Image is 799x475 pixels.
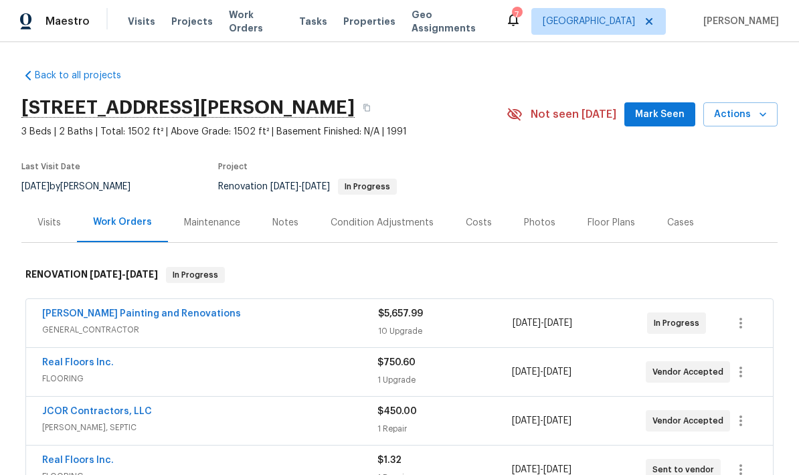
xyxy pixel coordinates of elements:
span: [DATE] [543,465,571,474]
span: [DATE] [126,270,158,279]
div: Floor Plans [588,216,635,229]
span: [DATE] [543,416,571,425]
button: Mark Seen [624,102,695,127]
div: 1 Upgrade [377,373,511,387]
span: [GEOGRAPHIC_DATA] [543,15,635,28]
span: FLOORING [42,372,377,385]
span: - [513,316,572,330]
a: JCOR Contractors, LLC [42,407,152,416]
h6: RENOVATION [25,267,158,283]
span: $1.32 [377,456,402,465]
button: Copy Address [355,96,379,120]
span: Renovation [218,182,397,191]
span: In Progress [339,183,395,191]
div: Condition Adjustments [331,216,434,229]
span: [PERSON_NAME], SEPTIC [42,421,377,434]
span: [DATE] [21,182,50,191]
span: Work Orders [229,8,283,35]
span: Vendor Accepted [652,365,729,379]
span: [DATE] [512,416,540,425]
span: - [512,414,571,427]
span: Project [218,163,248,171]
span: [DATE] [512,367,540,377]
span: [DATE] [90,270,122,279]
span: [DATE] [513,318,541,328]
a: [PERSON_NAME] Painting and Renovations [42,309,241,318]
span: Not seen [DATE] [531,108,616,121]
div: Work Orders [93,215,152,229]
span: [DATE] [543,367,571,377]
span: 3 Beds | 2 Baths | Total: 1502 ft² | Above Grade: 1502 ft² | Basement Finished: N/A | 1991 [21,125,507,138]
span: Properties [343,15,395,28]
span: [DATE] [544,318,572,328]
div: by [PERSON_NAME] [21,179,147,195]
span: [DATE] [302,182,330,191]
div: 10 Upgrade [378,324,513,338]
span: Projects [171,15,213,28]
div: Cases [667,216,694,229]
span: [PERSON_NAME] [698,15,779,28]
span: Last Visit Date [21,163,80,171]
span: $5,657.99 [378,309,423,318]
div: 1 Repair [377,422,511,436]
a: Real Floors Inc. [42,456,114,465]
div: Maintenance [184,216,240,229]
div: Visits [37,216,61,229]
span: In Progress [167,268,224,282]
span: - [90,270,158,279]
span: Geo Assignments [412,8,489,35]
a: Real Floors Inc. [42,358,114,367]
div: Notes [272,216,298,229]
span: - [270,182,330,191]
span: $750.60 [377,358,416,367]
span: - [512,365,571,379]
button: Actions [703,102,778,127]
div: RENOVATION [DATE]-[DATE]In Progress [21,254,778,296]
span: In Progress [654,316,705,330]
div: Photos [524,216,555,229]
span: [DATE] [270,182,298,191]
span: Mark Seen [635,106,685,123]
div: Costs [466,216,492,229]
span: Visits [128,15,155,28]
span: Vendor Accepted [652,414,729,427]
div: 7 [512,8,521,21]
span: $450.00 [377,407,417,416]
span: Actions [714,106,767,123]
span: Maestro [46,15,90,28]
span: [DATE] [512,465,540,474]
a: Back to all projects [21,69,150,82]
span: Tasks [299,17,327,26]
span: GENERAL_CONTRACTOR [42,323,378,337]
